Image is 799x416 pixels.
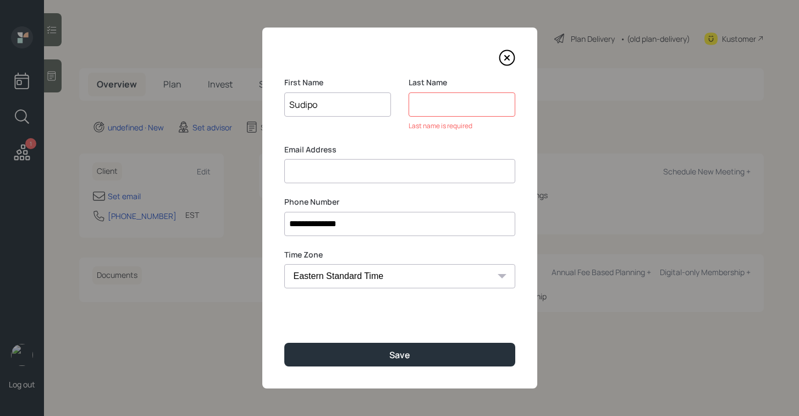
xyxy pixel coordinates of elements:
[284,77,391,88] label: First Name
[284,196,515,207] label: Phone Number
[409,77,515,88] label: Last Name
[409,121,515,131] div: Last name is required
[284,343,515,366] button: Save
[389,349,410,361] div: Save
[284,144,515,155] label: Email Address
[284,249,515,260] label: Time Zone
